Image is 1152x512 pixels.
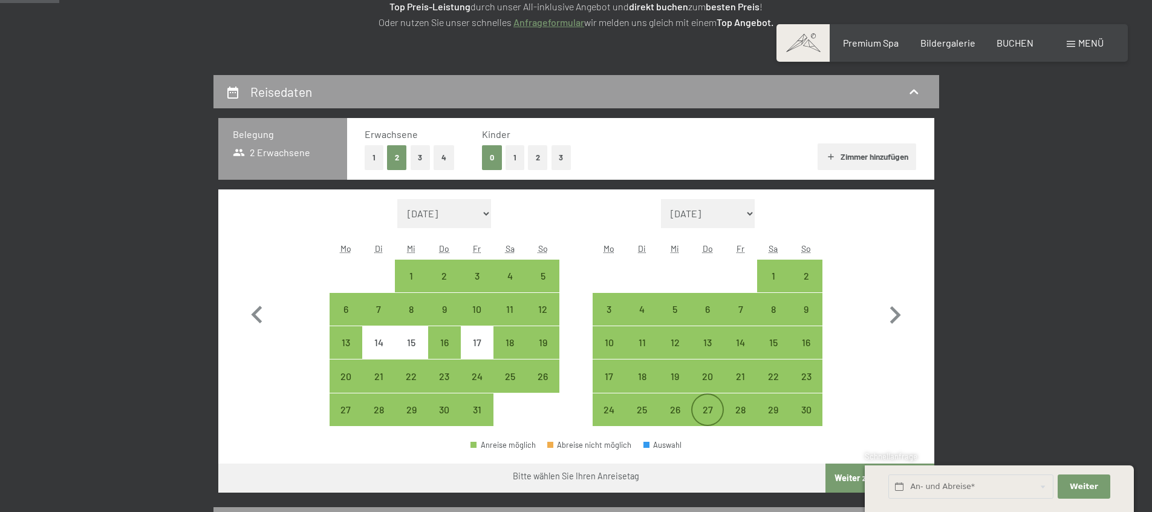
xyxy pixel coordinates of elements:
[462,304,492,335] div: 10
[791,405,821,435] div: 30
[429,304,460,335] div: 9
[395,359,428,392] div: Anreise möglich
[997,37,1033,48] a: BUCHEN
[691,393,724,426] div: Anreise möglich
[659,293,691,326] div: Anreise möglich
[395,393,428,426] div: Wed Oct 29 2025
[725,405,755,435] div: 28
[552,145,571,170] button: 3
[493,326,526,359] div: Anreise möglich
[362,359,395,392] div: Anreise möglich
[660,304,690,335] div: 5
[395,326,428,359] div: Anreise nicht möglich
[362,393,395,426] div: Anreise möglich
[331,372,361,402] div: 20
[717,16,773,28] strong: Top Angebot.
[627,304,657,335] div: 4
[495,271,525,301] div: 4
[593,293,625,326] div: Mon Nov 03 2025
[396,372,426,402] div: 22
[757,359,790,392] div: Sat Nov 22 2025
[330,359,362,392] div: Anreise möglich
[626,293,659,326] div: Tue Nov 04 2025
[526,359,559,392] div: Sun Oct 26 2025
[547,441,632,449] div: Abreise nicht möglich
[818,143,916,170] button: Zimmer hinzufügen
[757,260,790,292] div: Anreise möglich
[362,293,395,326] div: Tue Oct 07 2025
[330,393,362,426] div: Anreise möglich
[461,359,493,392] div: Anreise möglich
[331,338,361,368] div: 13
[411,145,431,170] button: 3
[340,243,351,254] abbr: Montag
[462,271,492,301] div: 3
[790,326,822,359] div: Sun Nov 16 2025
[594,338,624,368] div: 10
[691,293,724,326] div: Anreise möglich
[626,359,659,392] div: Anreise möglich
[538,243,548,254] abbr: Sonntag
[461,359,493,392] div: Fri Oct 24 2025
[331,405,361,435] div: 27
[626,326,659,359] div: Tue Nov 11 2025
[758,271,789,301] div: 1
[659,393,691,426] div: Wed Nov 26 2025
[843,37,899,48] span: Premium Spa
[526,326,559,359] div: Anreise möglich
[527,372,558,402] div: 26
[434,145,454,170] button: 4
[362,293,395,326] div: Anreise möglich
[757,260,790,292] div: Sat Nov 01 2025
[493,359,526,392] div: Anreise möglich
[801,243,811,254] abbr: Sonntag
[362,359,395,392] div: Tue Oct 21 2025
[725,338,755,368] div: 14
[363,304,394,335] div: 7
[594,405,624,435] div: 24
[387,145,407,170] button: 2
[362,393,395,426] div: Tue Oct 28 2025
[428,393,461,426] div: Thu Oct 30 2025
[513,16,584,28] a: Anfrageformular
[395,393,428,426] div: Anreise möglich
[691,359,724,392] div: Thu Nov 20 2025
[365,128,418,140] span: Erwachsene
[495,304,525,335] div: 11
[470,441,536,449] div: Anreise möglich
[791,271,821,301] div: 2
[691,359,724,392] div: Anreise möglich
[724,326,757,359] div: Anreise möglich
[659,359,691,392] div: Wed Nov 19 2025
[429,405,460,435] div: 30
[439,243,449,254] abbr: Donnerstag
[724,293,757,326] div: Fri Nov 07 2025
[724,393,757,426] div: Fri Nov 28 2025
[462,372,492,402] div: 24
[659,326,691,359] div: Anreise möglich
[627,338,657,368] div: 11
[429,372,460,402] div: 23
[724,393,757,426] div: Anreise möglich
[482,145,502,170] button: 0
[493,260,526,292] div: Sat Oct 04 2025
[389,1,470,12] strong: Top Preis-Leistung
[660,338,690,368] div: 12
[461,260,493,292] div: Anreise möglich
[920,37,975,48] span: Bildergalerie
[659,293,691,326] div: Wed Nov 05 2025
[790,293,822,326] div: Sun Nov 09 2025
[593,293,625,326] div: Anreise möglich
[594,372,624,402] div: 17
[363,338,394,368] div: 14
[724,359,757,392] div: Fri Nov 21 2025
[692,405,723,435] div: 27
[757,293,790,326] div: Anreise möglich
[659,326,691,359] div: Wed Nov 12 2025
[790,260,822,292] div: Sun Nov 02 2025
[363,372,394,402] div: 21
[790,393,822,426] div: Anreise möglich
[428,293,461,326] div: Thu Oct 09 2025
[725,304,755,335] div: 7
